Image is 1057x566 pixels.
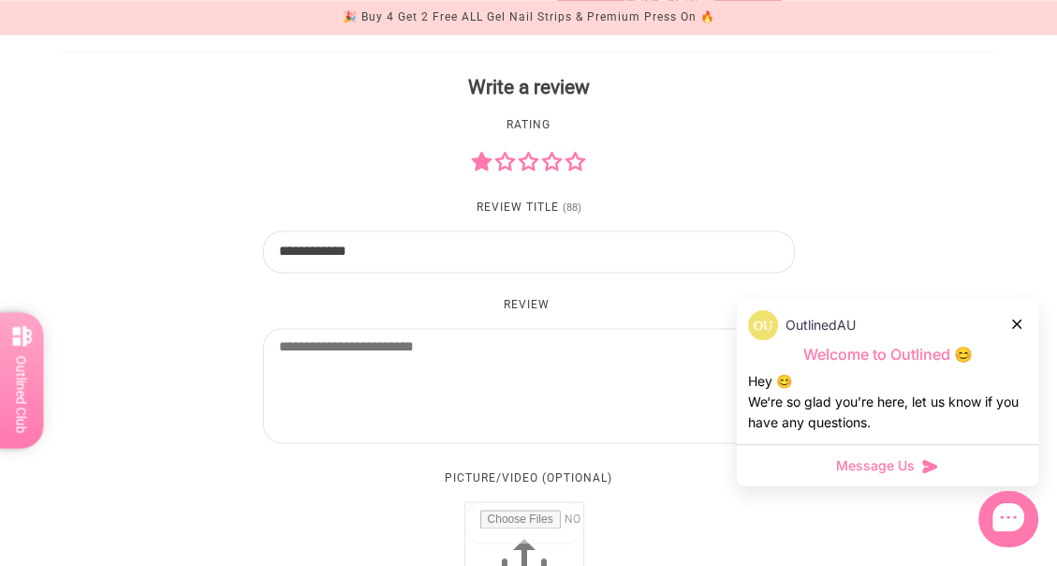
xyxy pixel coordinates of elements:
[504,297,550,320] label: Review
[748,371,1027,433] div: Hey 😊 We‘re so glad you’re here, let us know if you have any questions.
[343,7,715,27] div: 🎉 Buy 4 Get 2 Free ALL Gel Nail Strips & Premium Press On 🔥
[263,231,795,273] input: Review Title
[263,470,795,494] label: Picture/Video (optional)
[263,74,795,101] div: Write a review
[565,152,585,171] a: 5 stars
[748,345,1027,365] p: Welcome to Outlined 😊
[263,117,795,175] div: Rating
[464,501,584,544] input: Choose a review picture/video (optional)
[263,328,795,443] textarea: Review
[519,152,542,171] a: 3 stars
[495,152,519,171] a: 2 stars
[263,117,795,141] label: Rating
[785,315,856,335] p: OutlinedAU
[472,152,495,171] a: 1 star
[542,152,565,171] a: 4 stars
[836,456,915,475] span: Message Us
[563,201,581,214] span: (88)
[477,200,559,223] label: Review Title
[748,310,778,340] img: data:image/png;base64,iVBORw0KGgoAAAANSUhEUgAAACQAAAAkCAYAAADhAJiYAAACJklEQVR4AexUO28TQRice/mFQxI...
